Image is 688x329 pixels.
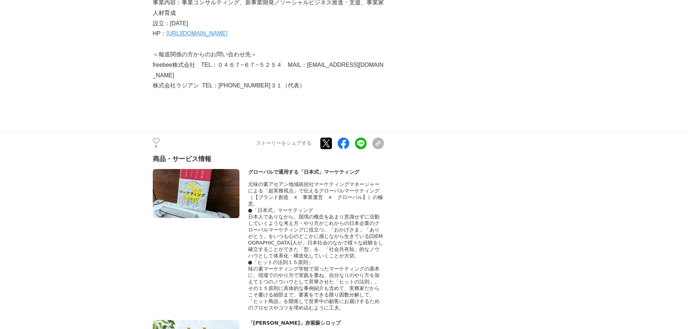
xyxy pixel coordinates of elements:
[153,29,384,39] p: HP：
[153,60,384,81] p: freebee株式会社 TEL：０４６７−６７−５２５４ MAIL：[EMAIL_ADDRESS][DOMAIN_NAME]
[248,320,384,326] div: 「[PERSON_NAME]」赤紫蘇シロップ
[248,181,383,207] span: 元味の素アセアン地域統括社マーケティングマネージャーによる「超実務視点」で伝えるグローバルマーケティング（【ブランド創造 × 事業運営 × グローバル】）の極意。
[248,259,313,265] span: ●「ヒットの法則１５原則」
[248,169,384,176] div: グローバルで通用する「日本式」マーケティング
[166,30,228,36] a: [URL][DOMAIN_NAME]
[153,155,384,163] div: 商品・サービス情報
[248,266,380,311] span: 味の素マーケティング学校で習ったマーケティングの基本に、現場でのやり方で実践を重ね、自分なりのやり方を加えて１つのノウハウとして昇華させた「ヒットの法則」。その１５原則に具体的な事例紹介も含めて...
[153,18,384,29] p: 設立：[DATE]
[153,145,160,148] p: 6
[153,169,239,218] img: thumbnail_1cb11940-2adb-11ef-bf8d-913e28cbe55e.jpg
[153,81,384,91] p: 株式会社ラジアン TEL：[PHONE_NUMBER]３１（代表）
[153,49,384,60] p: ＜報道関係の方からのお問い合わせ先＞
[248,207,313,213] span: ●「日本式」マーケティング
[256,140,312,147] p: ストーリーをシェアする
[248,214,383,259] span: 日本人でありながら、国境の概念をあまり意識せずに活動していくような考え方・やり方がこれからの日本企業のグローバルマーケティングに役立つ。「おかげさま」「ありがとう」をいつも心のどこかに感じながら...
